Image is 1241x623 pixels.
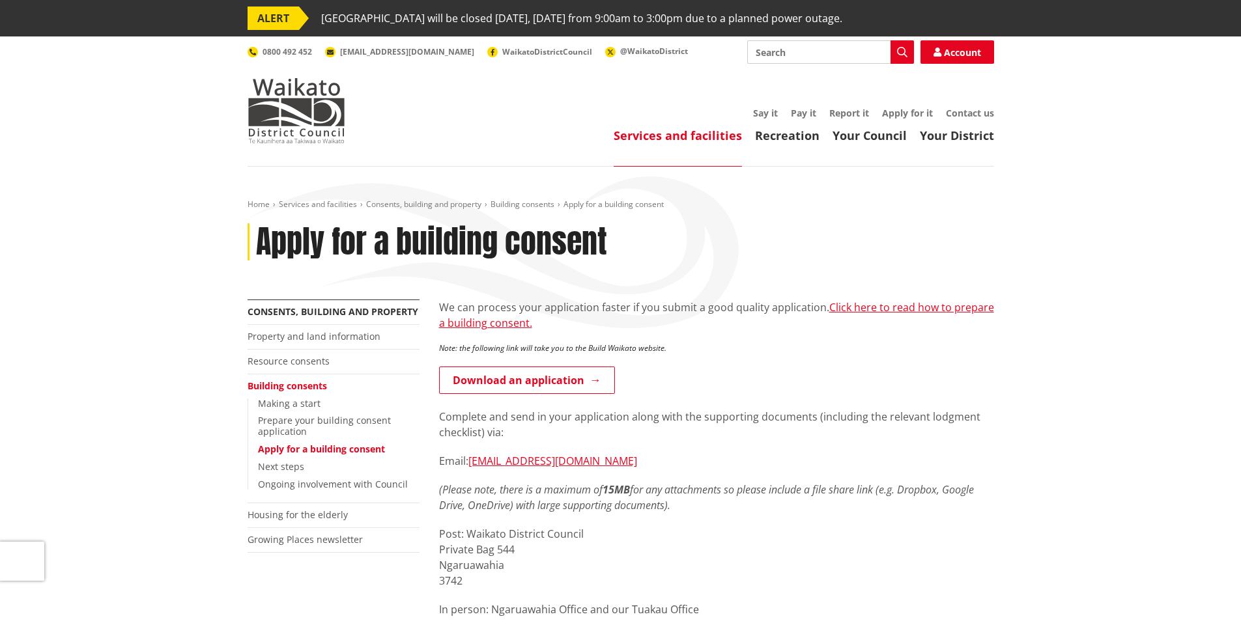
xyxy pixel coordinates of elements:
a: [EMAIL_ADDRESS][DOMAIN_NAME] [325,46,474,57]
a: Growing Places newsletter [248,533,363,546]
p: Email: [439,453,994,469]
h1: Apply for a building consent [256,223,607,261]
a: Apply for a building consent [258,443,385,455]
a: Your District [920,128,994,143]
span: [EMAIL_ADDRESS][DOMAIN_NAME] [340,46,474,57]
a: Home [248,199,270,210]
a: Property and land information [248,330,380,342]
span: WaikatoDistrictCouncil [502,46,592,57]
a: Next steps [258,460,304,473]
span: @WaikatoDistrict [620,46,688,57]
a: Pay it [791,107,816,119]
a: Consents, building and property [366,199,481,210]
a: Services and facilities [614,128,742,143]
a: Say it [753,107,778,119]
a: Resource consents [248,355,330,367]
em: Note: the following link will take you to the Build Waikato website. [439,342,666,353]
a: [EMAIL_ADDRESS][DOMAIN_NAME] [468,454,637,468]
a: Building consents [491,199,554,210]
a: WaikatoDistrictCouncil [487,46,592,57]
strong: 15MB [603,482,630,497]
span: Apply for a building consent [563,199,664,210]
img: Waikato District Council - Te Kaunihera aa Takiwaa o Waikato [248,78,345,143]
span: [GEOGRAPHIC_DATA] will be closed [DATE], [DATE] from 9:00am to 3:00pm due to a planned power outage. [321,7,842,30]
a: Contact us [946,107,994,119]
a: Consents, building and property [248,305,418,318]
a: @WaikatoDistrict [605,46,688,57]
input: Search input [747,40,914,64]
a: Account [920,40,994,64]
a: Your Council [833,128,907,143]
a: Download an application [439,367,615,394]
p: Complete and send in your application along with the supporting documents (including the relevant... [439,409,994,440]
a: 0800 492 452 [248,46,312,57]
a: Making a start [258,397,321,409]
a: Building consents [248,380,327,392]
span: ALERT [248,7,299,30]
a: Services and facilities [279,199,357,210]
span: 0800 492 452 [263,46,312,57]
a: Apply for it [882,107,933,119]
a: Housing for the elderly [248,508,348,521]
a: Click here to read how to prepare a building consent. [439,300,994,330]
a: Report it [829,107,869,119]
p: Post: Waikato District Council Private Bag 544 Ngaruawahia 3742 [439,526,994,588]
p: We can process your application faster if you submit a good quality application. [439,299,994,331]
a: Recreation [755,128,820,143]
p: In person: Ngaruawahia Office and our Tuakau Office [439,602,994,617]
a: Prepare your building consent application [258,414,391,437]
a: Ongoing involvement with Council [258,478,408,490]
em: (Please note, there is a maximum of for any attachments so please include a file share link (e.g.... [439,482,974,512]
nav: breadcrumb [248,199,994,210]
